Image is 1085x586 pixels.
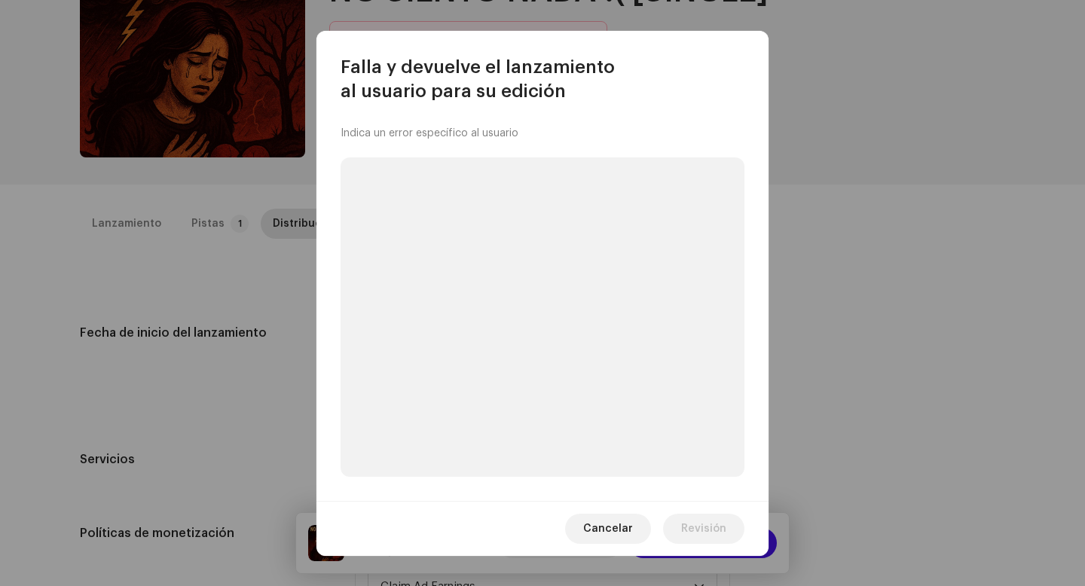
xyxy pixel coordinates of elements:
[341,55,744,103] span: Falla y devuelve el lanzamiento al usuario para su edición
[583,514,633,544] span: Cancelar
[663,514,744,544] button: Revisión
[565,514,651,544] button: Cancelar
[341,127,744,139] div: Indica un error específico al usuario
[681,514,726,544] span: Revisión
